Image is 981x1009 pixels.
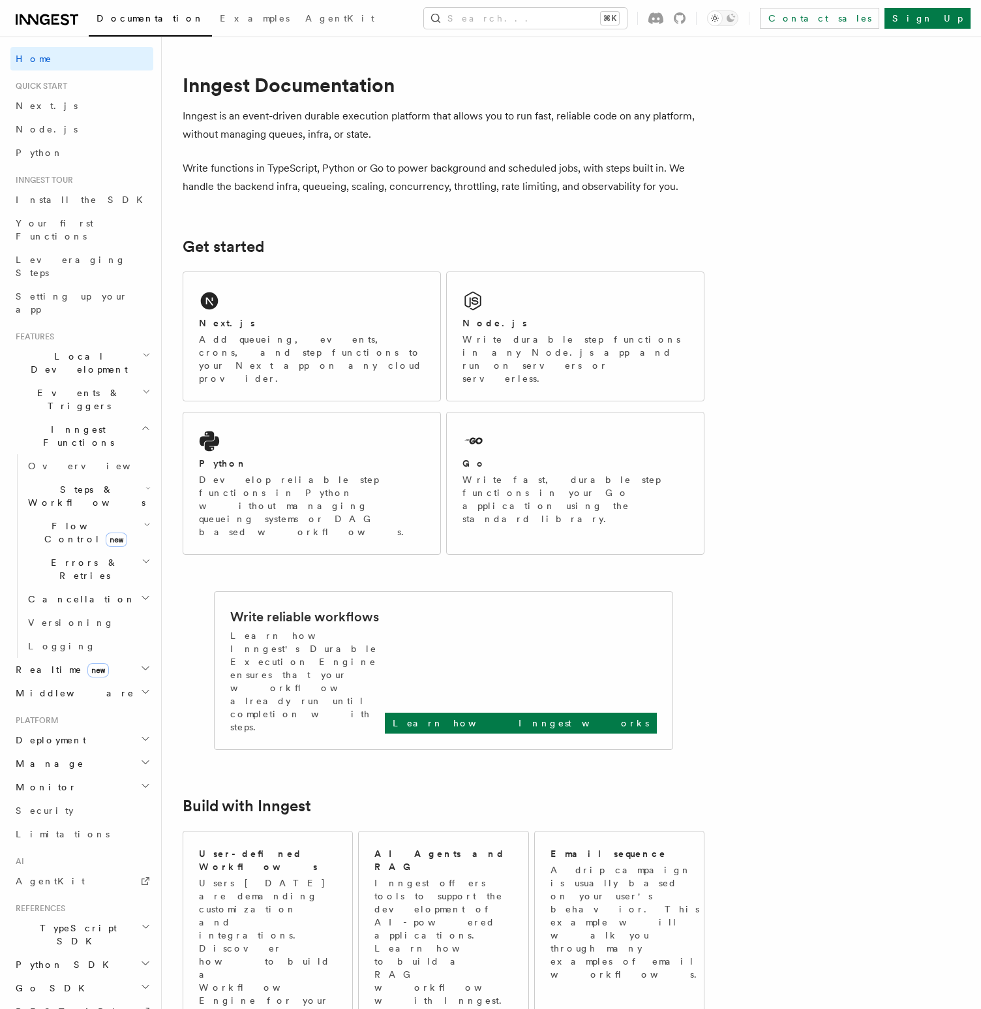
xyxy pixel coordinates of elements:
[760,8,879,29] a: Contact sales
[28,641,96,651] span: Logging
[10,976,153,1000] button: Go SDK
[10,175,73,185] span: Inngest tour
[10,350,142,376] span: Local Development
[10,188,153,211] a: Install the SDK
[199,333,425,385] p: Add queueing, events, crons, and step functions to your Next app on any cloud provider.
[10,869,153,893] a: AgentKit
[297,4,382,35] a: AgentKit
[23,611,153,634] a: Versioning
[16,876,85,886] span: AgentKit
[28,461,162,471] span: Overview
[10,903,65,914] span: References
[23,587,153,611] button: Cancellation
[28,617,114,628] span: Versioning
[23,483,145,509] span: Steps & Workflows
[183,159,704,196] p: Write functions in TypeScript, Python or Go to power background and scheduled jobs, with steps bu...
[16,101,78,111] span: Next.js
[23,478,153,514] button: Steps & Workflows
[106,533,127,547] span: new
[23,551,153,587] button: Errors & Retries
[230,608,379,626] h2: Write reliable workflows
[10,757,84,770] span: Manage
[10,81,67,91] span: Quick start
[16,805,74,816] span: Security
[212,4,297,35] a: Examples
[10,663,109,676] span: Realtime
[10,781,77,794] span: Monitor
[10,953,153,976] button: Python SDK
[462,317,527,330] h2: Node.js
[10,94,153,117] a: Next.js
[183,73,704,97] h1: Inngest Documentation
[10,381,153,418] button: Events & Triggers
[16,194,151,205] span: Install the SDK
[10,728,153,752] button: Deployment
[374,847,514,873] h2: AI Agents and RAG
[16,255,126,278] span: Leveraging Steps
[10,916,153,953] button: TypeScript SDK
[10,658,153,681] button: Realtimenew
[10,681,153,705] button: Middleware
[10,752,153,775] button: Manage
[462,473,688,525] p: Write fast, durable step functions in your Go application using the standard library.
[551,847,667,860] h2: Email sequence
[97,13,204,23] span: Documentation
[183,797,311,815] a: Build with Inngest
[23,514,153,551] button: Flow Controlnew
[199,457,247,470] h2: Python
[87,663,109,677] span: new
[10,982,93,995] span: Go SDK
[374,877,514,1007] p: Inngest offers tools to support the development of AI-powered applications. Learn how to build a ...
[23,593,136,606] span: Cancellation
[16,124,78,134] span: Node.js
[183,272,441,401] a: Next.jsAdd queueing, events, crons, and step functions to your Next app on any cloud provider.
[23,556,142,582] span: Errors & Retries
[707,10,738,26] button: Toggle dark mode
[10,734,86,747] span: Deployment
[424,8,627,29] button: Search...⌘K
[10,248,153,285] a: Leveraging Steps
[199,473,425,538] p: Develop reliable step functions in Python without managing queueing systems or DAG based workflows.
[305,13,374,23] span: AgentKit
[89,4,212,37] a: Documentation
[23,520,143,546] span: Flow Control
[10,47,153,70] a: Home
[16,291,128,315] span: Setting up your app
[23,634,153,658] a: Logging
[230,629,385,734] p: Learn how Inngest's Durable Execution Engine ensures that your workflow already run until complet...
[16,52,52,65] span: Home
[10,856,24,867] span: AI
[16,147,63,158] span: Python
[10,715,59,726] span: Platform
[183,238,264,256] a: Get started
[462,457,486,470] h2: Go
[10,423,141,449] span: Inngest Functions
[10,386,142,412] span: Events & Triggers
[10,141,153,164] a: Python
[446,412,704,555] a: GoWrite fast, durable step functions in your Go application using the standard library.
[10,799,153,822] a: Security
[10,211,153,248] a: Your first Functions
[10,958,117,971] span: Python SDK
[10,687,134,700] span: Middleware
[601,12,619,25] kbd: ⌘K
[10,345,153,381] button: Local Development
[199,317,255,330] h2: Next.js
[183,412,441,555] a: PythonDevelop reliable step functions in Python without managing queueing systems or DAG based wo...
[10,822,153,846] a: Limitations
[446,272,704,401] a: Node.jsWrite durable step functions in any Node.js app and run on servers or serverless.
[199,847,337,873] h2: User-defined Workflows
[10,775,153,799] button: Monitor
[10,117,153,141] a: Node.js
[10,922,141,948] span: TypeScript SDK
[551,863,704,981] p: A drip campaign is usually based on your user's behavior. This example will walk you through many...
[23,454,153,478] a: Overview
[10,418,153,454] button: Inngest Functions
[385,713,657,734] a: Learn how Inngest works
[183,107,704,144] p: Inngest is an event-driven durable execution platform that allows you to run fast, reliable code ...
[10,285,153,321] a: Setting up your app
[220,13,290,23] span: Examples
[10,332,54,342] span: Features
[393,717,649,730] p: Learn how Inngest works
[462,333,688,385] p: Write durable step functions in any Node.js app and run on servers or serverless.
